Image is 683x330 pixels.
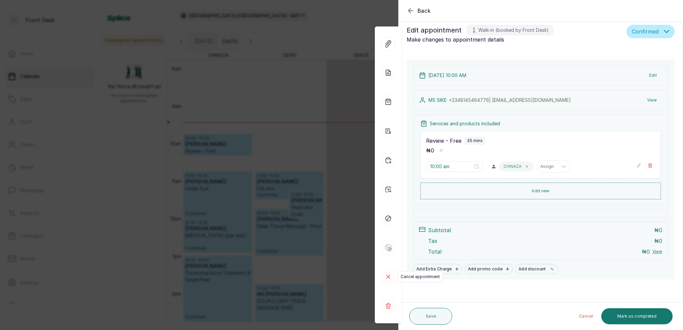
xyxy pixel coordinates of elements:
[407,7,431,15] button: Back
[642,94,662,106] button: View
[503,164,522,169] p: CHINAZA
[431,147,434,154] span: 0
[426,146,434,154] p: ₦
[659,227,662,234] span: 0
[646,248,650,255] span: 0
[420,183,661,199] button: Add new
[428,226,451,234] p: Subtotal
[465,264,513,274] button: Add promo code
[428,248,441,256] p: Total
[430,120,500,127] p: Services and products included
[430,163,473,170] input: Select time
[467,25,553,35] label: 🚶 Walk-in (booked by Front Desk)
[626,25,675,38] button: Confirmed
[409,308,452,325] button: Save
[659,238,662,244] span: 0
[467,138,483,143] p: 35 mins
[413,264,462,274] button: Add Extra Charge
[449,97,571,103] span: +234 8145464776 | [EMAIL_ADDRESS][DOMAIN_NAME]
[417,7,431,15] span: Back
[516,264,558,274] button: Add discount
[428,97,571,104] p: MS SIKE ·
[654,237,662,245] p: ₦
[574,308,599,324] button: Cancel
[407,36,624,44] p: Make changes to appointment details
[653,249,662,254] button: View
[382,270,395,283] div: Cancel appointment
[654,226,662,234] p: ₦
[632,27,659,36] span: Confirmed
[642,248,650,256] p: ₦
[601,308,673,324] button: Mark as completed
[426,137,462,145] p: Review - Free
[407,25,462,36] span: Edit appointment
[428,72,466,79] p: [DATE] 10:00 AM
[428,237,437,245] p: Tax
[644,69,662,81] button: Edit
